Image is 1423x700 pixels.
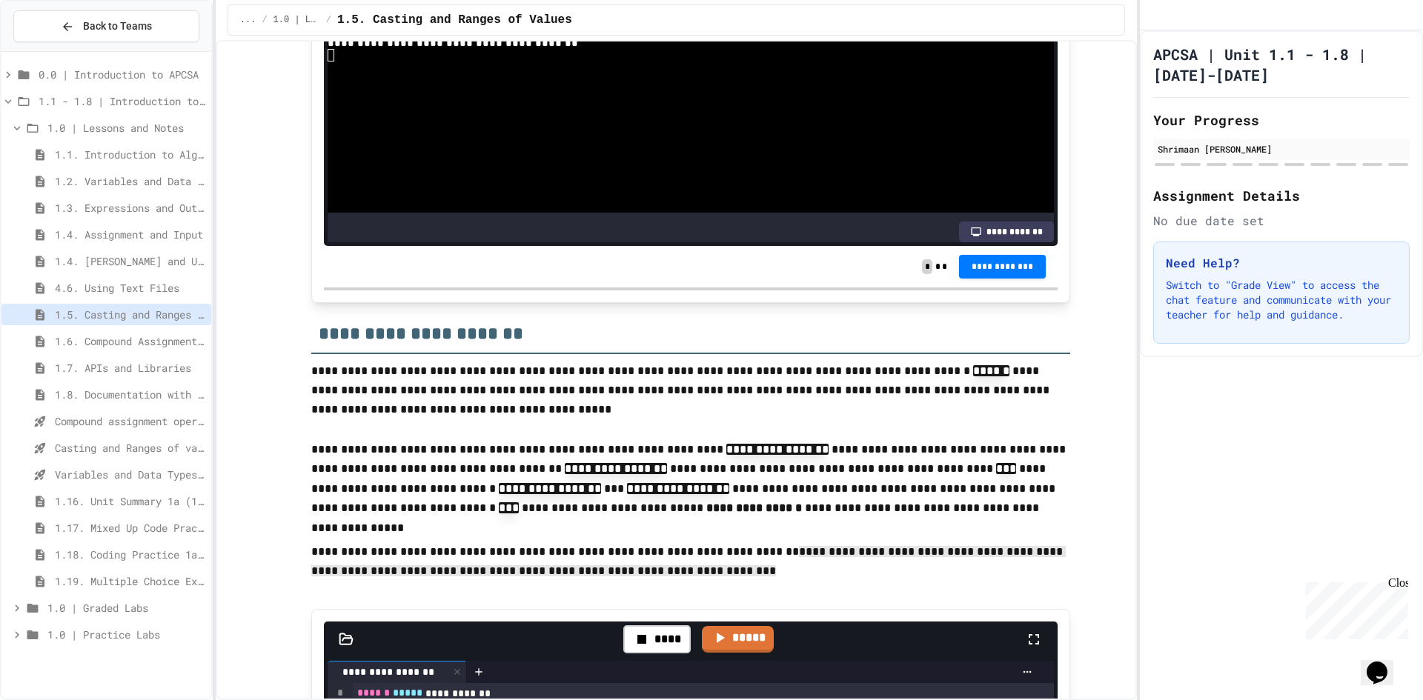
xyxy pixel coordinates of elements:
div: Chat with us now!Close [6,6,102,94]
span: 4.6. Using Text Files [55,280,205,296]
span: 1.8. Documentation with Comments and Preconditions [55,387,205,402]
span: Variables and Data Types - Quiz [55,467,205,482]
h2: Assignment Details [1153,185,1410,206]
span: 1.7. APIs and Libraries [55,360,205,376]
span: / [326,14,331,26]
span: 1.5. Casting and Ranges of Values [337,11,572,29]
span: ... [240,14,256,26]
span: 1.1 - 1.8 | Introduction to Java [39,93,205,109]
span: 0.0 | Introduction to APCSA [39,67,205,82]
span: 1.5. Casting and Ranges of Values [55,307,205,322]
span: 1.6. Compound Assignment Operators [55,333,205,349]
span: 1.1. Introduction to Algorithms, Programming, and Compilers [55,147,205,162]
span: 1.16. Unit Summary 1a (1.1-1.6) [55,493,205,509]
span: 1.4. Assignment and Input [55,227,205,242]
h2: Your Progress [1153,110,1410,130]
iframe: chat widget [1300,576,1408,639]
span: 1.19. Multiple Choice Exercises for Unit 1a (1.1-1.6) [55,573,205,589]
span: 1.4. [PERSON_NAME] and User Input [55,253,205,269]
h3: Need Help? [1166,254,1397,272]
span: 1.3. Expressions and Output [New] [55,200,205,216]
span: 1.0 | Lessons and Notes [273,14,320,26]
span: / [262,14,267,26]
span: Compound assignment operators - Quiz [55,413,205,429]
span: 1.18. Coding Practice 1a (1.1-1.6) [55,547,205,562]
span: Casting and Ranges of variables - Quiz [55,440,205,456]
span: Back to Teams [83,19,152,34]
span: 1.0 | Graded Labs [47,600,205,616]
button: Back to Teams [13,10,199,42]
p: Switch to "Grade View" to access the chat feature and communicate with your teacher for help and ... [1166,278,1397,322]
h1: APCSA | Unit 1.1 - 1.8 | [DATE]-[DATE] [1153,44,1410,85]
iframe: chat widget [1361,641,1408,685]
span: 1.17. Mixed Up Code Practice 1.1-1.6 [55,520,205,536]
span: 1.0 | Lessons and Notes [47,120,205,136]
div: Shrimaan [PERSON_NAME] [1158,142,1405,156]
span: 1.0 | Practice Labs [47,627,205,642]
span: 1.2. Variables and Data Types [55,173,205,189]
div: No due date set [1153,212,1410,230]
